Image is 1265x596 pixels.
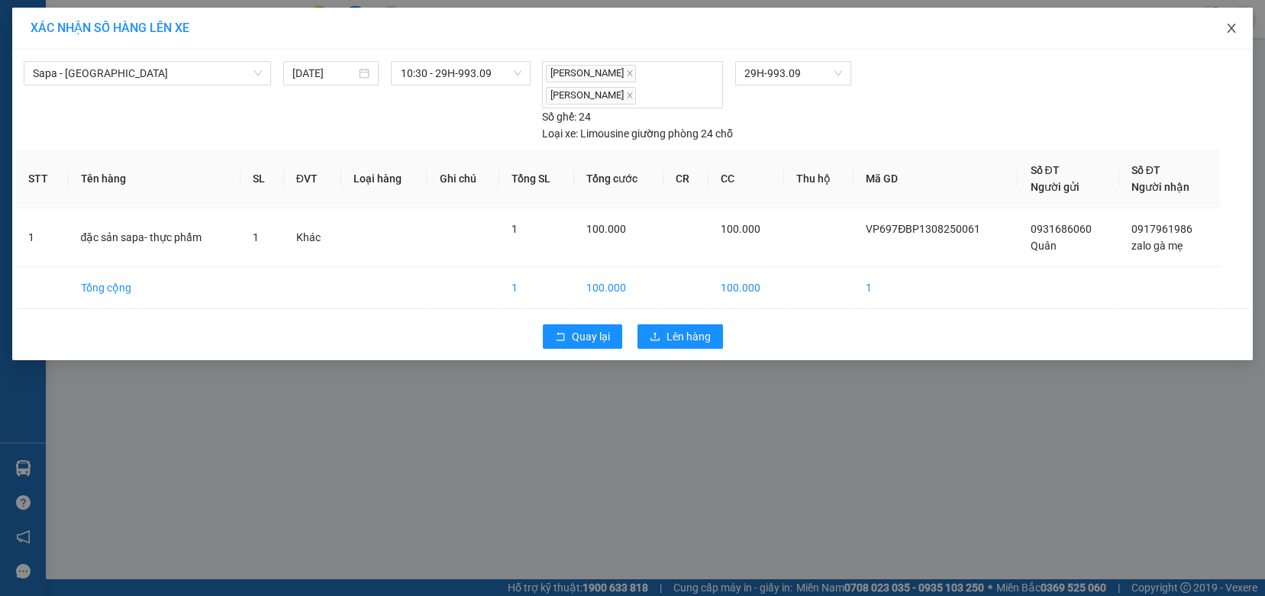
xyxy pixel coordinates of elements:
[546,87,636,105] span: [PERSON_NAME]
[854,150,1018,208] th: Mã GD
[31,21,189,35] span: XÁC NHẬN SỐ HÀNG LÊN XE
[16,208,69,267] td: 1
[666,328,711,345] span: Lên hàng
[543,324,622,349] button: rollbackQuay lại
[1030,223,1091,235] span: 0931686060
[69,267,240,309] td: Tổng cộng
[866,223,980,235] span: VP697ĐBP1308250061
[1225,22,1238,34] span: close
[542,108,591,125] div: 24
[69,150,240,208] th: Tên hàng
[650,331,660,343] span: upload
[284,208,342,267] td: Khác
[542,125,733,142] div: Limousine giường phòng 24 chỗ
[499,267,574,309] td: 1
[1131,223,1192,235] span: 0917961986
[708,150,784,208] th: CC
[721,223,760,235] span: 100.000
[1131,164,1160,176] span: Số ĐT
[341,150,427,208] th: Loại hàng
[542,125,578,142] span: Loại xe:
[284,150,342,208] th: ĐVT
[784,150,854,208] th: Thu hộ
[1030,240,1056,252] span: Quân
[572,328,610,345] span: Quay lại
[427,150,499,208] th: Ghi chú
[626,92,634,99] span: close
[292,65,357,82] input: 13/08/2025
[499,150,574,208] th: Tổng SL
[574,150,663,208] th: Tổng cước
[253,231,259,243] span: 1
[854,267,1018,309] td: 1
[626,69,634,77] span: close
[546,65,636,82] span: [PERSON_NAME]
[574,267,663,309] td: 100.000
[240,150,284,208] th: SL
[708,267,784,309] td: 100.000
[542,108,576,125] span: Số ghế:
[1131,181,1189,193] span: Người nhận
[586,223,626,235] span: 100.000
[1030,181,1079,193] span: Người gửi
[1210,8,1253,50] button: Close
[744,62,843,85] span: 29H-993.09
[1030,164,1059,176] span: Số ĐT
[555,331,566,343] span: rollback
[663,150,708,208] th: CR
[1131,240,1183,252] span: zalo gà mẹ
[69,208,240,267] td: đặc sản sapa- thực phẩm
[400,62,521,85] span: 10:30 - 29H-993.09
[511,223,518,235] span: 1
[637,324,723,349] button: uploadLên hàng
[16,150,69,208] th: STT
[33,62,262,85] span: Sapa - Ninh Bình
